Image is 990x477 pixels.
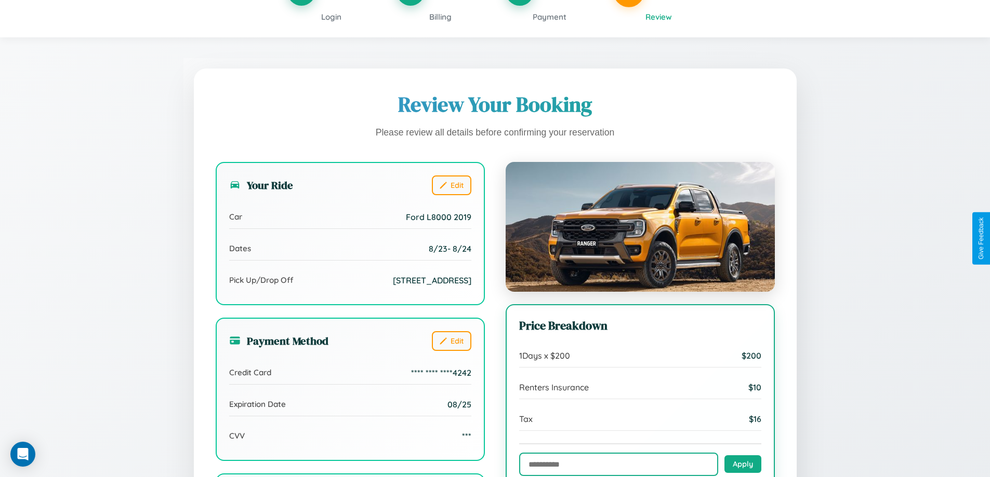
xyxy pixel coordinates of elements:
p: Please review all details before confirming your reservation [216,125,775,141]
span: 1 Days x $ 200 [519,350,570,361]
span: $ 10 [748,382,761,392]
span: Tax [519,414,533,424]
span: Renters Insurance [519,382,589,392]
button: Edit [432,175,471,195]
span: Expiration Date [229,399,286,409]
span: 08/25 [447,399,471,410]
span: Pick Up/Drop Off [229,275,294,285]
span: Login [321,12,341,22]
span: Review [645,12,672,22]
div: Give Feedback [978,217,985,260]
img: Ford L8000 [506,162,775,292]
h1: Review Your Booking [216,90,775,118]
span: Ford L8000 2019 [406,212,471,222]
div: Open Intercom Messenger [10,442,35,467]
span: Payment [533,12,566,22]
button: Edit [432,331,471,351]
span: [STREET_ADDRESS] [393,275,471,285]
h3: Payment Method [229,333,328,348]
span: 8 / 23 - 8 / 24 [429,243,471,254]
button: Apply [724,455,761,473]
span: Car [229,212,242,222]
h3: Your Ride [229,178,293,193]
h3: Price Breakdown [519,318,761,334]
span: $ 200 [742,350,761,361]
span: $ 16 [749,414,761,424]
span: Billing [429,12,452,22]
span: CVV [229,431,245,441]
span: Dates [229,243,251,253]
span: Credit Card [229,367,271,377]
